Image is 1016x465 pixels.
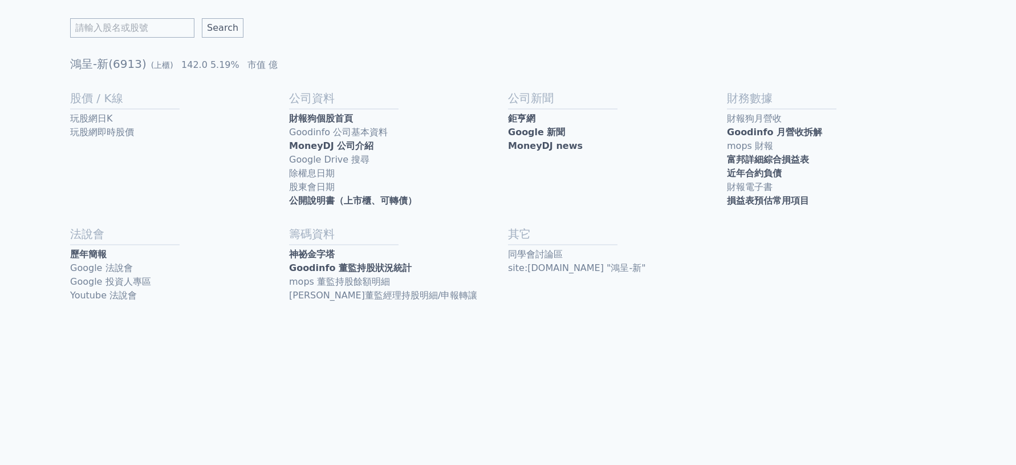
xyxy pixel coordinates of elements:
a: Google Drive 搜尋 [289,153,508,167]
span: 市值 億 [247,59,278,70]
a: Google 投資人專區 [70,275,289,289]
a: 除權息日期 [289,167,508,180]
a: 損益表預估常用項目 [727,194,946,208]
a: MoneyDJ news [508,139,727,153]
a: 近年合約負債 [727,167,946,180]
h2: 其它 [508,226,727,242]
a: 財報電子書 [727,180,946,194]
a: 歷年簡報 [70,248,289,261]
input: Search [202,18,243,38]
a: Google 新聞 [508,126,727,139]
a: [PERSON_NAME]董監經理持股明細/申報轉讓 [289,289,508,302]
h2: 公司資料 [289,90,508,106]
a: Google 法說會 [70,261,289,275]
a: 玩股網即時股價 [70,126,289,139]
a: 財報狗月營收 [727,112,946,126]
h2: 法說會 [70,226,289,242]
span: (上櫃) [151,60,173,70]
a: Goodinfo 董監持股狀況統計 [289,261,508,275]
a: 富邦詳細綜合損益表 [727,153,946,167]
input: 請輸入股名或股號 [70,18,194,38]
h2: 財務數據 [727,90,946,106]
a: Goodinfo 月營收拆解 [727,126,946,139]
a: 財報狗個股首頁 [289,112,508,126]
a: mops 財報 [727,139,946,153]
h1: 鴻呈-新(6913) [70,56,946,72]
a: site:[DOMAIN_NAME] "鴻呈-新" [508,261,727,275]
a: Youtube 法說會 [70,289,289,302]
a: MoneyDJ 公司介紹 [289,139,508,153]
h2: 股價 / K線 [70,90,289,106]
a: 神祕金字塔 [289,248,508,261]
a: 鉅亨網 [508,112,727,126]
h2: 公司新聞 [508,90,727,106]
h2: 籌碼資料 [289,226,508,242]
a: 股東會日期 [289,180,508,194]
a: 公開說明書（上市櫃、可轉債） [289,194,508,208]
a: 同學會討論區 [508,248,727,261]
span: 142.0 5.19% [181,59,239,70]
a: Goodinfo 公司基本資料 [289,126,508,139]
a: 玩股網日K [70,112,289,126]
a: mops 董監持股餘額明細 [289,275,508,289]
